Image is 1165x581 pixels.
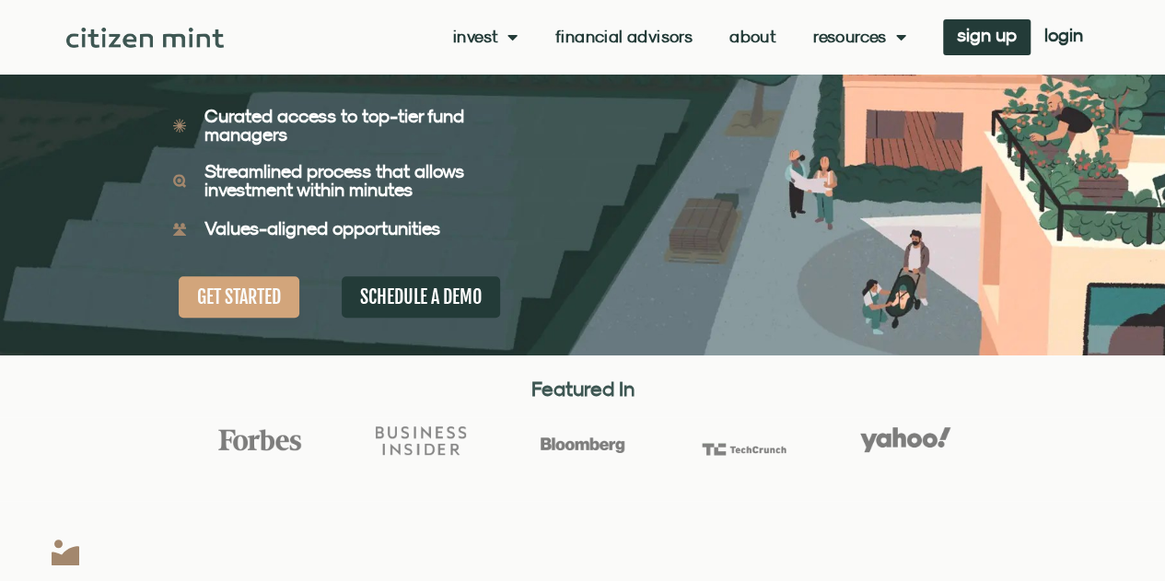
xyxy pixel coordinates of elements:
[531,377,635,401] strong: Featured In
[813,28,906,46] a: Resources
[453,28,518,46] a: Invest
[957,29,1017,41] span: sign up
[215,428,305,452] img: Forbes Logo
[66,28,224,48] img: Citizen Mint
[453,28,906,46] nav: Menu
[943,19,1031,55] a: sign up
[360,285,482,308] span: SCHEDULE A DEMO
[342,276,500,318] a: SCHEDULE A DEMO
[1031,19,1097,55] a: login
[204,105,464,145] b: Curated access to top-tier fund managers
[555,28,693,46] a: Financial Advisors
[204,160,464,200] b: Streamlined process that allows investment within minutes
[1044,29,1083,41] span: login
[204,217,440,238] b: Values-aligned opportunities
[729,28,776,46] a: About
[179,276,299,318] a: GET STARTED
[197,285,281,308] span: GET STARTED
